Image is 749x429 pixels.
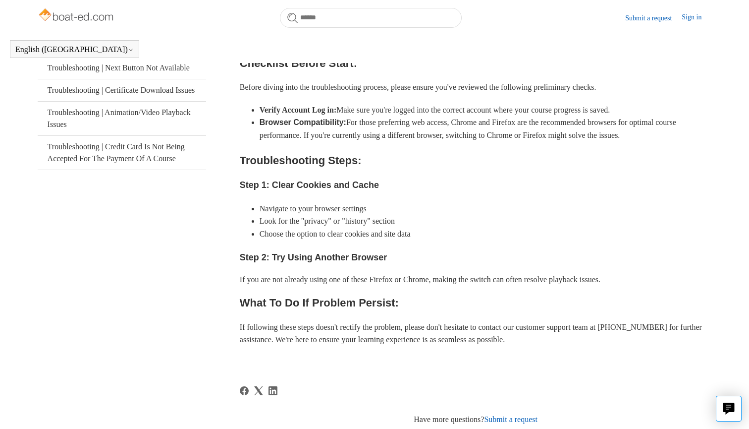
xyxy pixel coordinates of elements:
svg: Share this page on LinkedIn [268,386,277,395]
strong: Verify Account Log in: [260,106,336,114]
img: Boat-Ed Help Center home page [38,6,116,26]
p: If following these steps doesn't rectify the problem, please don't hesitate to contact our custom... [240,321,712,346]
a: Troubleshooting | Certificate Download Issues [38,79,206,101]
li: For those preferring web access, Chrome and Firefox are the recommended browsers for optimal cour... [260,116,712,141]
a: LinkedIn [268,386,277,395]
a: X Corp [254,386,263,395]
a: Submit a request [625,13,682,23]
div: Have more questions? [240,414,712,426]
a: Troubleshooting | Animation/Video Playback Issues [38,102,206,135]
li: Navigate to your browser settings [260,202,712,215]
li: Look for the "privacy" or "history" section [260,215,712,228]
svg: Share this page on Facebook [240,386,249,395]
a: Sign in [682,12,711,24]
li: Make sure you're logged into the correct account where your course progress is saved. [260,104,712,117]
p: Before diving into the troubleshooting process, please ensure you've reviewed the following preli... [240,81,712,94]
input: Search [280,8,462,28]
li: Choose the option to clear cookies and site data [260,228,712,241]
h3: Step 1: Clear Cookies and Cache [240,178,712,192]
h2: What To Do If Problem Persist: [240,294,712,311]
a: Facebook [240,386,249,395]
h2: Checklist Before Start: [240,55,712,72]
a: Submit a request [484,415,537,424]
button: English ([GEOGRAPHIC_DATA]) [15,45,134,54]
a: Troubleshooting | Next Button Not Available [38,57,206,79]
h3: Step 2: Try Using Another Browser [240,250,712,265]
button: Live chat [716,396,742,422]
strong: Browser Compatibility: [260,118,346,126]
a: Troubleshooting | Credit Card Is Not Being Accepted For The Payment Of A Course [38,136,206,170]
svg: Share this page on X Corp [254,386,263,395]
p: If you are not already using one of these Firefox or Chrome, making the switch can often resolve ... [240,273,712,286]
h2: Troubleshooting Steps: [240,152,712,169]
